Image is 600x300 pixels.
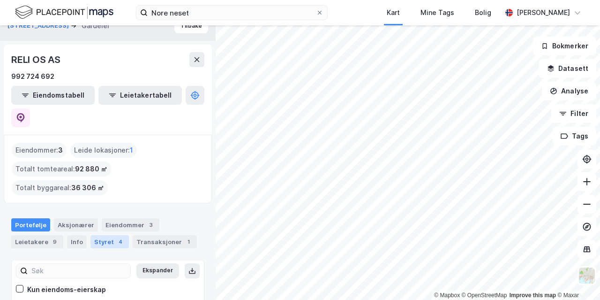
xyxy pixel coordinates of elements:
button: Bokmerker [533,37,596,55]
button: Leietakertabell [98,86,182,105]
div: Eiendommer : [12,143,67,158]
button: Datasett [539,59,596,78]
span: 92 880 ㎡ [75,163,107,175]
span: 36 306 ㎡ [71,182,104,193]
span: 3 [58,145,63,156]
div: [PERSON_NAME] [517,7,570,18]
input: Søk [28,264,130,278]
a: OpenStreetMap [462,292,507,299]
div: 4 [116,237,125,246]
div: 992 724 692 [11,71,54,82]
div: Kart [387,7,400,18]
a: Improve this map [510,292,556,299]
button: [STREET_ADDRESS] [7,21,71,31]
div: Transaksjoner [133,235,197,248]
span: 1 [130,145,133,156]
div: Portefølje [11,218,50,231]
button: Ekspander [136,263,179,278]
button: Tilbake [174,18,208,33]
div: Totalt tomteareal : [12,162,111,177]
iframe: Chat Widget [553,255,600,300]
div: Gårdeier [82,20,110,31]
a: Mapbox [434,292,460,299]
button: Filter [551,104,596,123]
div: 9 [50,237,60,246]
div: Kontrollprogram for chat [553,255,600,300]
div: Mine Tags [420,7,454,18]
div: Aksjonærer [54,218,98,231]
button: Eiendomstabell [11,86,95,105]
div: Info [67,235,87,248]
div: Totalt byggareal : [12,180,108,195]
div: 3 [146,220,156,230]
input: Søk på adresse, matrikkel, gårdeiere, leietakere eller personer [148,6,316,20]
div: 1 [184,237,193,246]
div: Styret [90,235,129,248]
div: Bolig [475,7,491,18]
img: logo.f888ab2527a4732fd821a326f86c7f29.svg [15,4,113,21]
button: Tags [553,127,596,146]
div: Eiendommer [102,218,159,231]
div: Leietakere [11,235,63,248]
button: Analyse [542,82,596,100]
div: Kun eiendoms-eierskap [27,284,106,295]
div: Leide lokasjoner : [70,143,137,158]
div: RELI OS AS [11,52,62,67]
